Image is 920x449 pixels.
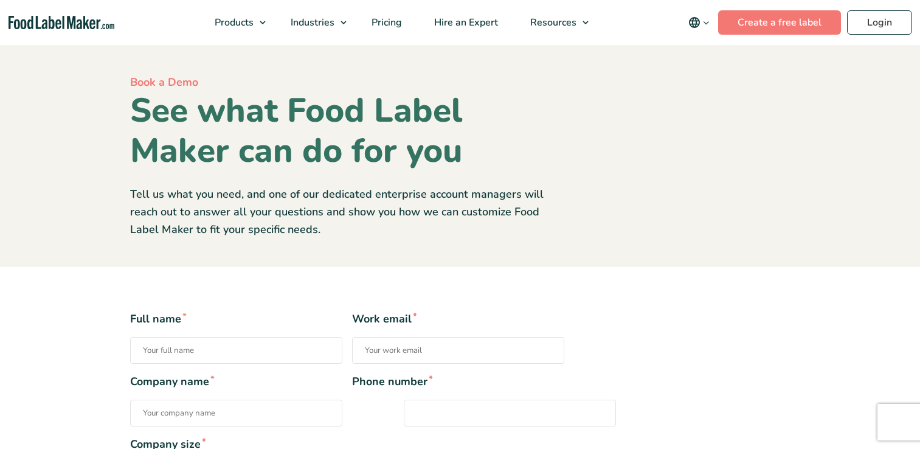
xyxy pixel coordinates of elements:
h1: See what Food Label Maker can do for you [130,91,564,171]
input: Work email* [352,337,564,364]
span: Full name [130,311,342,327]
a: Login [847,10,912,35]
span: Pricing [368,16,403,29]
input: Phone number* [404,400,616,426]
span: Book a Demo [130,75,198,89]
p: Tell us what you need, and one of our dedicated enterprise account managers will reach out to ans... [130,186,564,238]
span: Work email [352,311,564,327]
input: Full name* [130,337,342,364]
span: Company name [130,374,342,390]
span: Hire an Expert [431,16,499,29]
span: Industries [287,16,336,29]
span: Resources [527,16,578,29]
span: Phone number [352,374,564,390]
span: Products [211,16,255,29]
a: Create a free label [718,10,841,35]
input: Company name* [130,400,342,426]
